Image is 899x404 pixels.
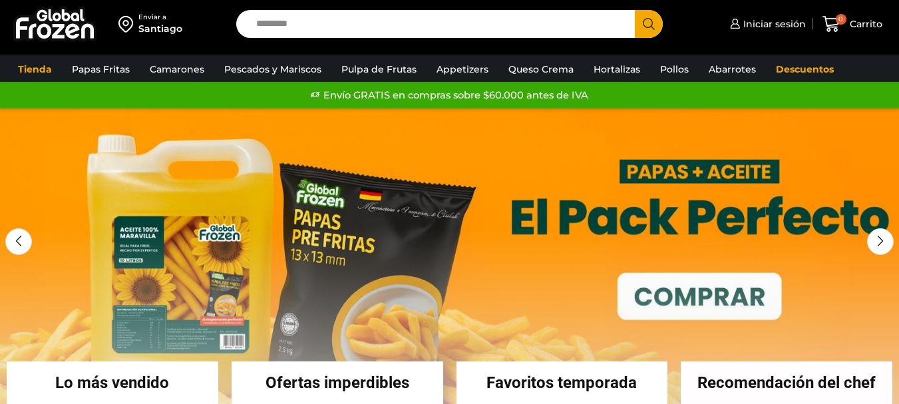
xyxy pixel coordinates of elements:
div: Enviar a [138,13,182,22]
a: Iniciar sesión [727,11,806,37]
h2: Recomendación del chef [681,375,892,391]
a: 0 Carrito [819,9,886,40]
a: Pulpa de Frutas [335,57,423,82]
button: Search button [635,10,663,38]
a: Appetizers [430,57,495,82]
h2: Ofertas imperdibles [232,375,443,391]
img: address-field-icon.svg [118,13,138,35]
a: Descuentos [769,57,840,82]
a: Papas Fritas [65,57,136,82]
a: Pollos [653,57,695,82]
a: Queso Crema [502,57,580,82]
a: Camarones [143,57,211,82]
a: Pescados y Mariscos [218,57,328,82]
h2: Favoritos temporada [456,375,668,391]
a: Tienda [11,57,59,82]
span: Iniciar sesión [740,17,806,31]
a: Abarrotes [702,57,763,82]
a: Hortalizas [587,57,647,82]
div: Santiago [138,22,182,35]
span: Carrito [846,17,882,31]
div: Next slide [867,228,894,255]
span: 0 [836,14,846,25]
div: Previous slide [5,228,32,255]
h2: Lo más vendido [7,375,218,391]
